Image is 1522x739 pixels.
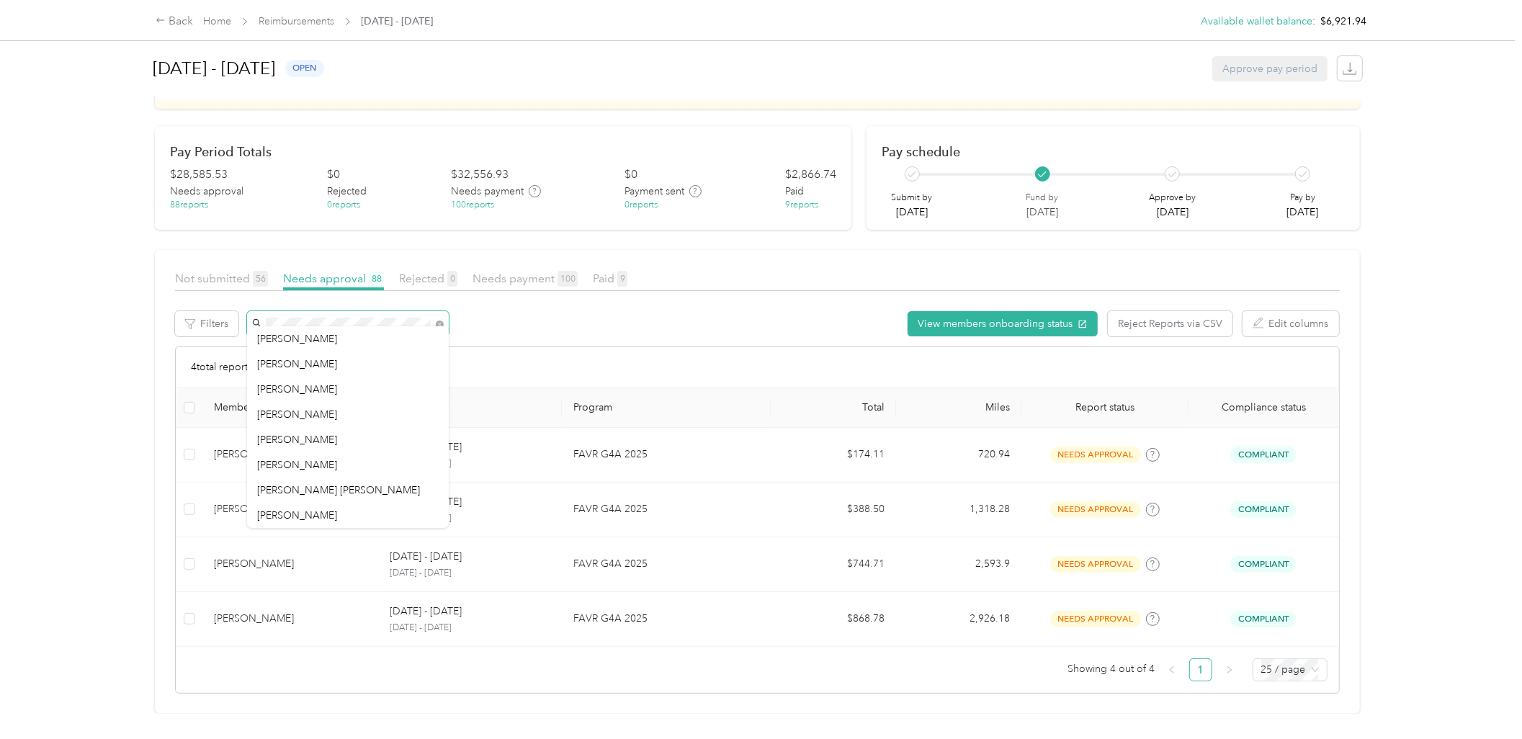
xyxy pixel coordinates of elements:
[1067,658,1155,680] span: Showing 4 out of 4
[203,15,231,27] a: Home
[156,13,193,30] div: Back
[1160,658,1183,681] li: Previous Page
[573,501,759,517] p: FAVR G4A 2025
[1230,611,1297,627] span: Compliant
[257,484,420,496] span: [PERSON_NAME] [PERSON_NAME]
[1441,658,1522,739] iframe: Everlance-gr Chat Button Frame
[170,166,228,184] div: $ 28,585.53
[1190,659,1212,681] a: 1
[369,271,384,287] span: 88
[1253,658,1328,681] div: Page Size
[1189,658,1212,681] li: 1
[214,501,367,517] div: [PERSON_NAME] [PERSON_NAME]
[257,408,337,421] span: [PERSON_NAME]
[214,401,367,413] div: Member name
[253,271,268,287] span: 56
[1050,611,1141,627] span: needs approval
[1287,205,1319,220] p: [DATE]
[896,483,1021,537] td: 1,318.28
[176,347,1338,388] div: 4 total reports, 0 flagged
[153,51,275,86] h1: [DATE] - [DATE]
[451,166,509,184] div: $ 32,556.93
[257,459,337,471] span: [PERSON_NAME]
[285,60,324,76] span: open
[362,14,434,29] span: [DATE] - [DATE]
[771,592,896,647] td: $868.78
[257,383,337,395] span: [PERSON_NAME]
[625,184,684,199] span: Payment sent
[390,457,550,470] p: [DATE] - [DATE]
[1108,311,1232,336] button: Reject Reports via CSV
[896,428,1021,483] td: 720.94
[882,144,1345,159] h2: Pay schedule
[327,166,340,184] div: $ 0
[390,512,550,525] p: [DATE] - [DATE]
[1320,14,1366,29] span: $6,921.94
[573,447,759,462] p: FAVR G4A 2025
[908,401,1010,413] div: Miles
[170,199,208,212] div: 88 reports
[1050,447,1141,463] span: needs approval
[202,388,378,428] th: Member name
[170,144,836,159] h2: Pay Period Totals
[771,483,896,537] td: $388.50
[175,272,268,285] span: Not submitted
[390,549,462,565] p: [DATE] - [DATE]
[1230,501,1297,518] span: Compliant
[1149,192,1196,205] p: Approve by
[1050,556,1141,573] span: needs approval
[562,388,771,428] th: Program
[257,434,337,446] span: [PERSON_NAME]
[451,184,524,199] span: Needs payment
[175,311,238,336] button: Filters
[1160,658,1183,681] button: left
[259,15,334,27] a: Reimbursements
[573,611,759,627] p: FAVR G4A 2025
[785,166,836,184] div: $ 2,866.74
[785,199,818,212] div: 9 reports
[1050,501,1141,518] span: needs approval
[908,311,1098,336] button: View members onboarding status
[573,556,759,572] p: FAVR G4A 2025
[257,358,337,370] span: [PERSON_NAME]
[1225,666,1234,674] span: right
[625,199,658,212] div: 0 reports
[1026,205,1059,220] p: [DATE]
[390,622,550,635] p: [DATE] - [DATE]
[451,199,494,212] div: 100 reports
[782,401,885,413] div: Total
[562,483,771,537] td: FAVR G4A 2025
[771,537,896,592] td: $744.71
[399,272,457,285] span: Rejected
[390,604,462,619] p: [DATE] - [DATE]
[1243,311,1339,336] button: Edit columns
[562,592,771,647] td: FAVR G4A 2025
[1218,658,1241,681] button: right
[1200,401,1328,413] span: Compliance status
[214,447,367,462] div: [PERSON_NAME]
[1026,192,1059,205] p: Fund by
[892,192,933,205] p: Submit by
[892,205,933,220] p: [DATE]
[896,537,1021,592] td: 2,593.9
[617,271,627,287] span: 9
[1230,447,1297,463] span: Compliant
[473,272,578,285] span: Needs payment
[562,428,771,483] td: FAVR G4A 2025
[327,199,360,212] div: 0 reports
[1033,401,1177,413] span: Report status
[283,272,384,285] span: Needs approval
[257,509,337,521] span: [PERSON_NAME]
[447,271,457,287] span: 0
[214,611,367,627] div: [PERSON_NAME]
[771,428,896,483] td: $174.11
[625,166,637,184] div: $ 0
[593,272,627,285] span: Paid
[1149,205,1196,220] p: [DATE]
[257,333,337,345] span: [PERSON_NAME]
[1312,14,1315,29] span: :
[390,567,550,580] p: [DATE] - [DATE]
[785,184,804,199] span: Paid
[1230,556,1297,573] span: Compliant
[562,537,771,592] td: FAVR G4A 2025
